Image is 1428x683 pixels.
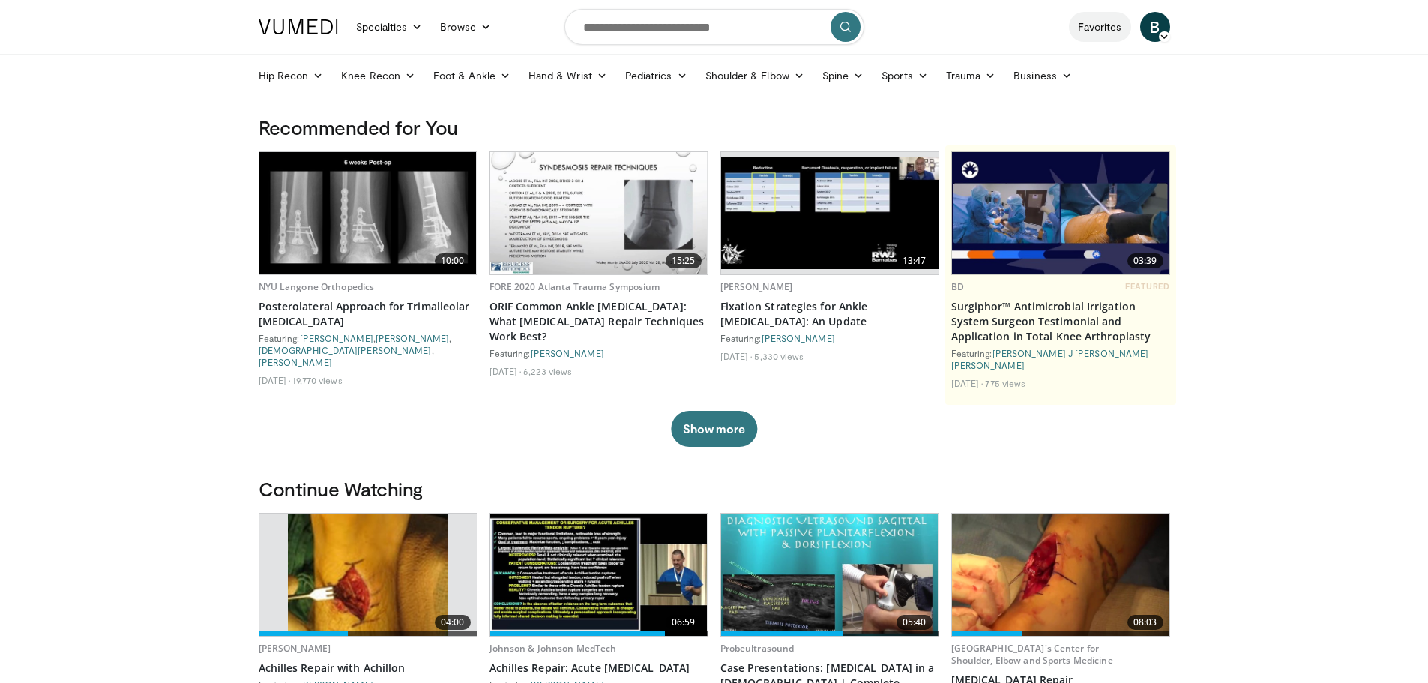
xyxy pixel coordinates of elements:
li: [DATE] [951,377,983,389]
div: Featuring: [489,347,708,359]
a: B [1140,12,1170,42]
a: 15:25 [490,152,708,274]
li: [DATE] [259,374,291,386]
a: [PERSON_NAME] J [PERSON_NAME] [PERSON_NAME] [951,348,1149,370]
a: [PERSON_NAME] [259,642,331,655]
input: Search topics, interventions [564,9,864,45]
a: Fixation Strategies for Ankle [MEDICAL_DATA]: An Update [720,299,939,329]
a: 10:00 [259,152,477,274]
a: BD [951,280,964,293]
img: 552d436a-27c2-4e9b-93dd-45e6b705e6a7.620x360_q85_upscale.jpg [952,514,1169,636]
a: Specialties [347,12,432,42]
h3: Continue Watching [259,477,1170,501]
a: Pediatrics [616,61,696,91]
h3: Recommended for You [259,115,1170,139]
a: Johnson & Johnson MedTech [489,642,617,655]
span: 03:39 [1127,253,1163,268]
img: VuMedi Logo [259,19,338,34]
a: Achilles Repair with Achillon [259,661,477,676]
a: 06:59 [490,514,708,636]
a: [GEOGRAPHIC_DATA]'s Center for Shoulder, Elbow and Sports Medicine [951,642,1113,667]
a: NYU Langone Orthopedics [259,280,375,293]
a: Foot & Ankle [424,61,519,91]
div: Featuring: [951,347,1170,371]
div: Featuring: [720,332,939,344]
a: ORIF Common Ankle [MEDICAL_DATA]: What [MEDICAL_DATA] Repair Techniques Work Best? [489,299,708,344]
a: Surgiphor™ Antimicrobial Irrigation System Surgeon Testimonial and Application in Total Knee Arth... [951,299,1170,344]
a: Probeultrasound [720,642,795,655]
span: 04:00 [435,615,471,630]
a: [PERSON_NAME] [259,357,332,367]
button: Show more [671,411,757,447]
span: FEATURED [1125,281,1169,292]
a: 03:39 [952,152,1169,274]
a: Spine [813,61,873,91]
span: 08:03 [1127,615,1163,630]
span: 15:25 [666,253,702,268]
img: 2fcf8e0c-de2a-481d-9fcb-cf6993eccd22.620x360_q85_upscale.jpg [721,157,939,268]
img: 54a9172b-8a6e-4aac-adf3-a032196417b0.620x360_q85_upscale.jpg [721,514,939,636]
a: [PERSON_NAME] [720,280,793,293]
a: Favorites [1069,12,1131,42]
li: [DATE] [720,350,753,362]
a: [PERSON_NAME] [300,333,373,343]
a: Trauma [937,61,1005,91]
a: 08:03 [952,514,1169,636]
a: Posterolateral Approach for Trimalleolar [MEDICAL_DATA] [259,299,477,329]
a: Knee Recon [332,61,424,91]
a: 13:47 [721,152,939,274]
span: 13:47 [897,253,933,268]
li: 775 views [985,377,1025,389]
a: [PERSON_NAME] [762,333,835,343]
li: [DATE] [489,365,522,377]
a: [PERSON_NAME] [531,348,604,358]
a: 05:40 [721,514,939,636]
a: FORE 2020 Atlanta Trauma Symposium [489,280,660,293]
span: 10:00 [435,253,471,268]
img: c0f63c0b-8f63-4604-9672-914854de11fa.jpeg.620x360_q85_upscale.jpg [259,152,477,274]
a: Business [1004,61,1081,91]
a: [PERSON_NAME] [376,333,449,343]
img: 1887fcd6-ea3b-486b-bde1-f3fac13d52e1.620x360_q85_upscale.jpg [490,514,708,636]
a: Hip Recon [250,61,333,91]
img: Primary_achilles_repair_with_achillon_100011455_1.jpg.620x360_q85_upscale.jpg [288,514,447,636]
a: Shoulder & Elbow [696,61,813,91]
span: 06:59 [666,615,702,630]
li: 5,330 views [754,350,804,362]
a: Hand & Wrist [519,61,616,91]
a: Achilles Repair: Acute [MEDICAL_DATA] [489,661,708,676]
li: 19,770 views [292,374,342,386]
a: Sports [873,61,937,91]
img: 70422da6-974a-44ac-bf9d-78c82a89d891.620x360_q85_upscale.jpg [952,152,1169,274]
a: [DEMOGRAPHIC_DATA][PERSON_NAME] [259,345,432,355]
li: 6,223 views [523,365,572,377]
a: Browse [431,12,500,42]
div: Featuring: , , , [259,332,477,368]
span: 05:40 [897,615,933,630]
img: afa0607f-695a-4d8c-99fc-03d3e1d2b946.620x360_q85_upscale.jpg [490,152,708,274]
a: 04:00 [259,514,477,636]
